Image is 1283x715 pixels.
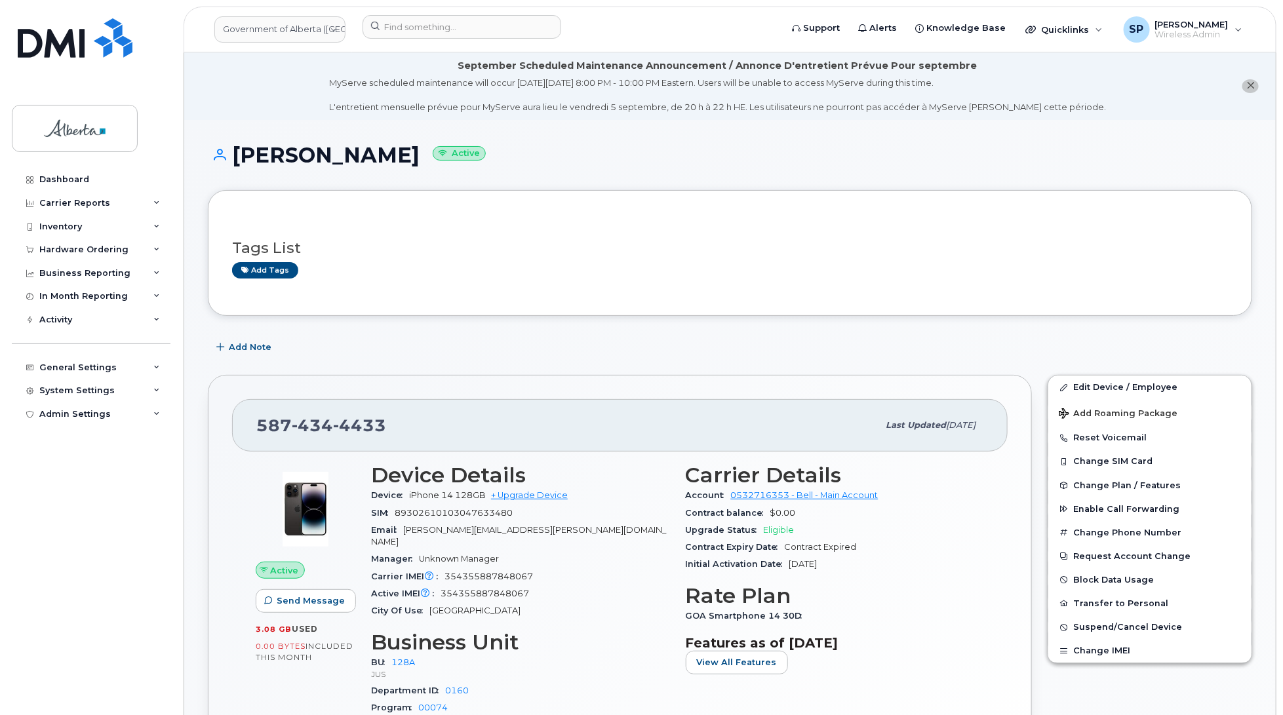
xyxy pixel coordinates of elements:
[333,415,386,435] span: 4433
[1048,376,1252,399] a: Edit Device / Employee
[433,146,486,161] small: Active
[785,542,857,552] span: Contract Expired
[256,642,306,651] span: 0.00 Bytes
[886,420,946,430] span: Last updated
[371,630,670,654] h3: Business Unit
[329,77,1106,113] div: MyServe scheduled maintenance will occur [DATE][DATE] 8:00 PM - 10:00 PM Eastern. Users will be u...
[371,657,391,667] span: BU
[789,559,818,569] span: [DATE]
[1048,521,1252,545] button: Change Phone Number
[1242,79,1259,93] button: close notification
[371,525,403,535] span: Email
[371,589,441,598] span: Active IMEI
[371,508,395,518] span: SIM
[1073,623,1182,632] span: Suspend/Cancel Device
[232,262,298,279] a: Add tags
[371,490,409,500] span: Device
[445,686,469,695] a: 0160
[208,336,283,359] button: Add Note
[1048,426,1252,450] button: Reset Voicemail
[418,703,448,712] a: 00074
[1048,615,1252,639] button: Suspend/Cancel Device
[277,594,345,607] span: Send Message
[292,415,333,435] span: 434
[256,625,292,634] span: 3.08 GB
[1048,545,1252,568] button: Request Account Change
[686,508,770,518] span: Contract balance
[371,668,670,680] p: JUS
[371,606,429,615] span: City Of Use
[1073,480,1181,490] span: Change Plan / Features
[1048,568,1252,592] button: Block Data Usage
[686,490,731,500] span: Account
[444,571,533,581] span: 354355887848067
[441,589,529,598] span: 354355887848067
[946,420,976,430] span: [DATE]
[371,525,666,547] span: [PERSON_NAME][EMAIL_ADDRESS][PERSON_NAME][DOMAIN_NAME]
[371,703,418,712] span: Program
[391,657,415,667] a: 128A
[686,559,789,569] span: Initial Activation Date
[686,525,764,535] span: Upgrade Status
[491,490,568,500] a: + Upgrade Device
[731,490,878,500] a: 0532716353 - Bell - Main Account
[1059,408,1177,421] span: Add Roaming Package
[1048,497,1252,521] button: Enable Call Forwarding
[271,564,299,577] span: Active
[686,611,809,621] span: GOA Smartphone 14 30D
[371,686,445,695] span: Department ID
[229,341,271,353] span: Add Note
[232,240,1228,256] h3: Tags List
[764,525,795,535] span: Eligible
[1048,639,1252,663] button: Change IMEI
[686,584,985,608] h3: Rate Plan
[429,606,521,615] span: [GEOGRAPHIC_DATA]
[686,542,785,552] span: Contract Expiry Date
[395,508,513,518] span: 89302610103047633480
[1073,504,1179,514] span: Enable Call Forwarding
[266,470,345,549] img: image20231002-3703462-njx0qo.jpeg
[770,508,796,518] span: $0.00
[686,651,788,674] button: View All Features
[1048,450,1252,473] button: Change SIM Card
[1048,474,1252,497] button: Change Plan / Features
[1048,592,1252,615] button: Transfer to Personal
[371,554,419,564] span: Manager
[256,415,386,435] span: 587
[686,463,985,487] h3: Carrier Details
[458,59,977,73] div: September Scheduled Maintenance Announcement / Annonce D'entretient Prévue Pour septembre
[371,463,670,487] h3: Device Details
[409,490,486,500] span: iPhone 14 128GB
[256,589,356,613] button: Send Message
[371,571,444,581] span: Carrier IMEI
[208,144,1252,166] h1: [PERSON_NAME]
[697,656,777,668] span: View All Features
[419,554,499,564] span: Unknown Manager
[686,635,985,651] h3: Features as of [DATE]
[1048,399,1252,426] button: Add Roaming Package
[292,624,318,634] span: used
